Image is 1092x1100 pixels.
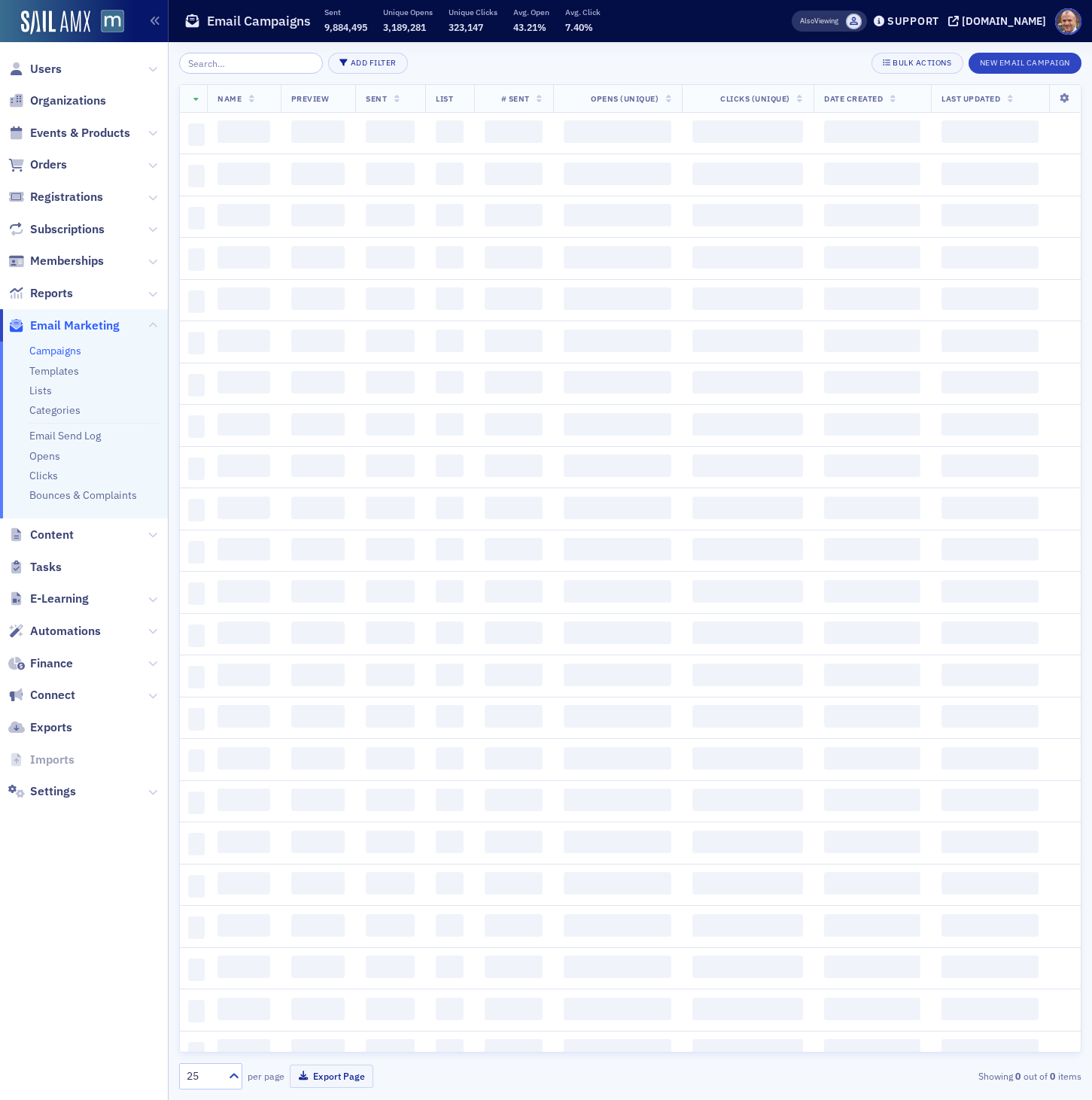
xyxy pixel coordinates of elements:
span: ‌ [485,163,543,185]
span: ‌ [436,998,464,1020]
span: ‌ [188,624,205,647]
span: ‌ [564,789,671,811]
button: Bulk Actions [871,53,963,74]
span: ‌ [436,872,464,895]
span: ‌ [291,998,345,1020]
a: SailAMX [21,11,90,35]
span: ‌ [436,956,464,978]
span: ‌ [564,371,671,394]
span: ‌ [564,413,671,436]
span: ‌ [824,120,920,143]
span: ‌ [692,163,803,185]
p: Avg. Open [513,7,549,17]
span: ‌ [291,538,345,561]
span: ‌ [188,666,205,688]
span: ‌ [217,705,270,728]
span: ‌ [217,413,270,436]
span: ‌ [564,204,671,226]
span: ‌ [564,580,671,603]
a: Email Send Log [29,429,101,442]
span: ‌ [485,705,543,728]
span: ‌ [941,246,1039,269]
span: ‌ [485,246,543,269]
span: ‌ [564,664,671,686]
span: ‌ [824,287,920,310]
span: ‌ [217,664,270,686]
span: ‌ [824,621,920,644]
span: ‌ [436,120,464,143]
label: per page [248,1069,284,1083]
span: ‌ [824,664,920,686]
span: ‌ [485,497,543,519]
button: New Email Campaign [969,53,1081,74]
span: 43.21% [513,21,546,33]
span: ‌ [217,789,270,811]
span: ‌ [188,749,205,772]
a: Users [8,61,62,77]
span: ‌ [485,747,543,770]
a: Templates [29,364,79,378]
span: ‌ [366,914,415,937]
span: ‌ [692,330,803,352]
span: ‌ [485,831,543,853]
span: ‌ [188,541,205,564]
span: ‌ [291,789,345,811]
span: ‌ [436,705,464,728]
span: ‌ [485,664,543,686]
span: ‌ [564,538,671,561]
span: ‌ [291,287,345,310]
span: ‌ [436,664,464,686]
span: ‌ [692,664,803,686]
span: Exports [30,719,72,736]
span: ‌ [188,875,205,898]
span: Viewing [800,16,838,26]
span: ‌ [436,789,464,811]
span: ‌ [366,371,415,394]
span: ‌ [941,497,1039,519]
span: ‌ [485,287,543,310]
span: Settings [30,783,76,800]
span: ‌ [217,246,270,269]
span: ‌ [291,497,345,519]
span: ‌ [692,998,803,1020]
a: Subscriptions [8,221,105,238]
span: ‌ [485,998,543,1020]
a: View Homepage [90,10,124,35]
p: Sent [324,7,367,17]
span: ‌ [291,413,345,436]
span: Email Marketing [30,318,120,334]
span: ‌ [291,831,345,853]
span: ‌ [217,831,270,853]
span: ‌ [824,246,920,269]
span: ‌ [564,497,671,519]
span: ‌ [188,123,205,146]
div: Bulk Actions [893,59,951,67]
span: ‌ [692,747,803,770]
span: ‌ [188,499,205,521]
span: ‌ [564,287,671,310]
a: Memberships [8,253,104,269]
span: ‌ [941,621,1039,644]
span: ‌ [366,287,415,310]
span: ‌ [564,872,671,895]
span: ‌ [291,580,345,603]
span: ‌ [824,872,920,895]
span: ‌ [436,914,464,937]
a: New Email Campaign [969,55,1081,68]
span: Lauren Standiford [846,14,862,29]
span: E-Learning [30,591,89,607]
span: ‌ [485,120,543,143]
span: ‌ [291,956,345,978]
span: ‌ [824,747,920,770]
span: ‌ [217,371,270,394]
p: Unique Clicks [449,7,497,17]
button: [DOMAIN_NAME] [948,16,1051,26]
span: ‌ [366,789,415,811]
span: ‌ [941,580,1039,603]
span: ‌ [366,998,415,1020]
span: ‌ [824,413,920,436]
span: ‌ [485,538,543,561]
span: ‌ [941,747,1039,770]
span: ‌ [941,371,1039,394]
h1: Email Campaigns [207,12,311,30]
